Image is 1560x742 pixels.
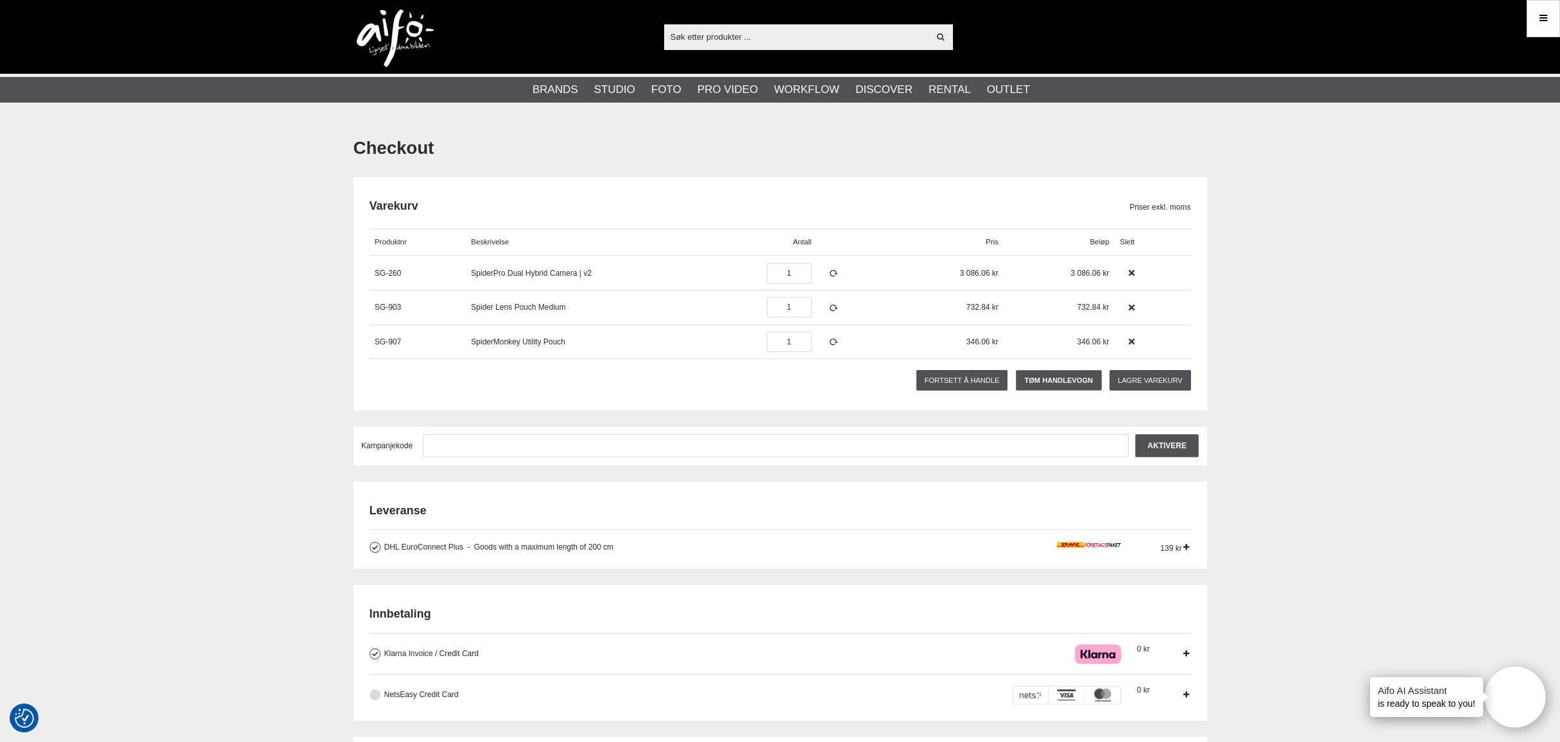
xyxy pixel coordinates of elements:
[1120,238,1135,246] span: Slett
[774,81,839,98] a: Workflow
[1370,677,1483,717] div: is ready to speak to you!
[1071,269,1101,278] span: 3 086.06
[471,303,565,312] a: Spider Lens Pouch Medium
[354,136,1207,161] h1: Checkout
[361,441,413,450] span: Kampanjekode
[966,337,990,346] span: 346.06
[1135,434,1199,457] input: Aktivere
[15,709,34,728] img: Revisit consent button
[1110,370,1190,391] a: Lagre varekurv
[1090,238,1109,246] span: Beløp
[471,238,509,246] span: Beskrivelse
[375,337,401,346] a: SG-907
[375,303,401,312] a: SG-903
[1077,337,1101,346] span: 346.06
[1016,370,1102,391] a: Tøm handlevogn
[1160,544,1181,553] span: 139
[1013,686,1120,705] img: DIBS - Payments made easy
[533,81,578,98] a: Brands
[594,81,635,98] a: Studio
[986,238,999,246] span: Pris
[384,649,479,658] span: Klarna Invoice / Credit Card
[855,81,913,98] a: Discover
[651,81,681,98] a: Foto
[929,81,971,98] a: Rental
[966,303,990,312] span: 732.84
[1137,686,1150,695] span: 0
[370,503,1191,519] h2: Leveranse
[1075,645,1120,664] img: Klarna Checkout
[916,370,1007,391] a: Fortsett å handle
[471,269,592,278] a: SpiderPro Dual Hybrid Camera | v2
[1137,645,1150,653] span: 0
[1077,303,1101,312] span: 732.84
[960,269,990,278] span: 3 086.06
[15,707,34,730] button: Samtykkepreferanser
[1057,542,1121,548] img: icon_dhlpaket_logo.png
[1129,201,1190,213] span: Priser exkl. moms
[384,690,459,699] span: NetsEasy Credit Card
[357,10,434,67] img: logo.png
[1378,684,1475,697] h4: Aifo AI Assistant
[375,269,401,278] a: SG-260
[793,238,812,246] span: Antall
[370,606,1191,622] h2: Innbetaling
[384,543,464,552] span: DHL EuroConnect Plus
[698,81,758,98] a: Pro Video
[375,238,407,246] span: Produktnr
[370,198,1130,214] h2: Varekurv
[471,337,565,346] a: SpiderMonkey Utility Pouch
[664,27,929,46] input: Søk etter produkter ...
[987,81,1030,98] a: Outlet
[467,543,613,552] span: Goods with a maximum length of 200 cm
